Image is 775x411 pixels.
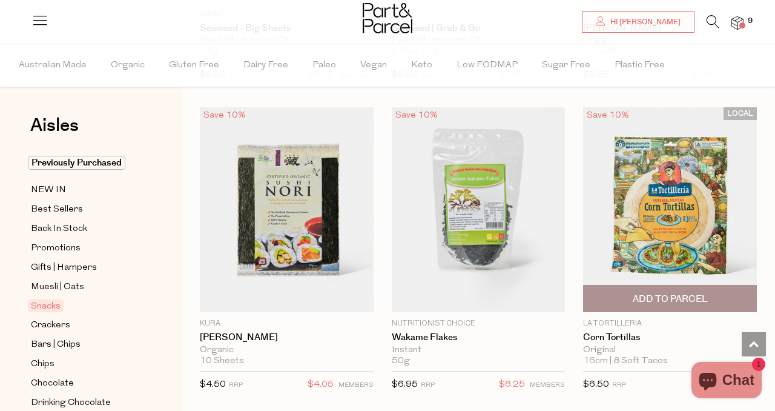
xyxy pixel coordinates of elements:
[31,260,141,275] a: Gifts | Hampers
[200,380,226,389] span: $4.50
[308,377,334,393] span: $4.05
[31,337,141,352] a: Bars | Chips
[31,280,84,295] span: Muesli | Oats
[392,380,418,389] span: $6.95
[312,44,336,87] span: Paleo
[745,16,756,27] span: 9
[731,16,744,29] a: 9
[31,279,141,295] a: Muesli | Oats
[542,44,590,87] span: Sugar Free
[583,356,668,367] span: 16cm | 8 Soft Tacos
[200,356,244,367] span: 10 Sheets
[31,396,111,410] span: Drinking Chocolate
[583,332,757,343] a: Corn Tortillas
[607,17,681,27] span: Hi [PERSON_NAME]
[612,382,626,389] small: RRP
[392,318,566,329] p: Nutritionist Choice
[200,332,374,343] a: [PERSON_NAME]
[111,44,145,87] span: Organic
[19,44,87,87] span: Australian Made
[31,376,74,391] span: Chocolate
[169,44,219,87] span: Gluten Free
[31,395,141,410] a: Drinking Chocolate
[582,11,694,33] a: Hi [PERSON_NAME]
[28,156,125,170] span: Previously Purchased
[392,345,566,356] div: Instant
[583,107,757,312] img: Corn Tortillas
[243,44,288,87] span: Dairy Free
[31,183,66,198] span: NEW IN
[31,221,141,236] a: Back In Stock
[200,107,249,124] div: Save 10%
[583,380,609,389] span: $6.50
[583,345,757,356] div: Original
[688,362,765,401] inbox-online-store-chat: Shopify online store chat
[200,107,374,312] img: Sushi Nori
[31,202,83,217] span: Best Sellers
[31,318,141,333] a: Crackers
[583,318,757,329] p: La Tortilleria
[31,202,141,217] a: Best Sellers
[30,116,79,147] a: Aisles
[31,222,87,236] span: Back In Stock
[28,299,64,312] span: Snacks
[499,377,525,393] span: $6.25
[31,182,141,198] a: NEW IN
[31,261,97,275] span: Gifts | Hampers
[31,356,141,372] a: Chips
[360,44,387,87] span: Vegan
[31,338,81,352] span: Bars | Chips
[30,112,79,139] span: Aisles
[31,156,141,170] a: Previously Purchased
[392,332,566,343] a: Wakame Flakes
[583,107,633,124] div: Save 10%
[31,357,54,372] span: Chips
[31,318,70,333] span: Crackers
[392,356,410,367] span: 50g
[31,241,81,256] span: Promotions
[530,382,565,389] small: MEMBERS
[338,382,374,389] small: MEMBERS
[229,382,243,389] small: RRP
[411,44,432,87] span: Keto
[633,293,708,306] span: Add To Parcel
[31,241,141,256] a: Promotions
[583,285,757,312] button: Add To Parcel
[724,107,757,120] span: LOCAL
[200,318,374,329] p: Kura
[392,107,441,124] div: Save 10%
[200,345,374,356] div: Organic
[615,44,665,87] span: Plastic Free
[457,44,518,87] span: Low FODMAP
[363,3,412,33] img: Part&Parcel
[31,299,141,313] a: Snacks
[392,107,566,312] img: Wakame Flakes
[421,382,435,389] small: RRP
[31,376,141,391] a: Chocolate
